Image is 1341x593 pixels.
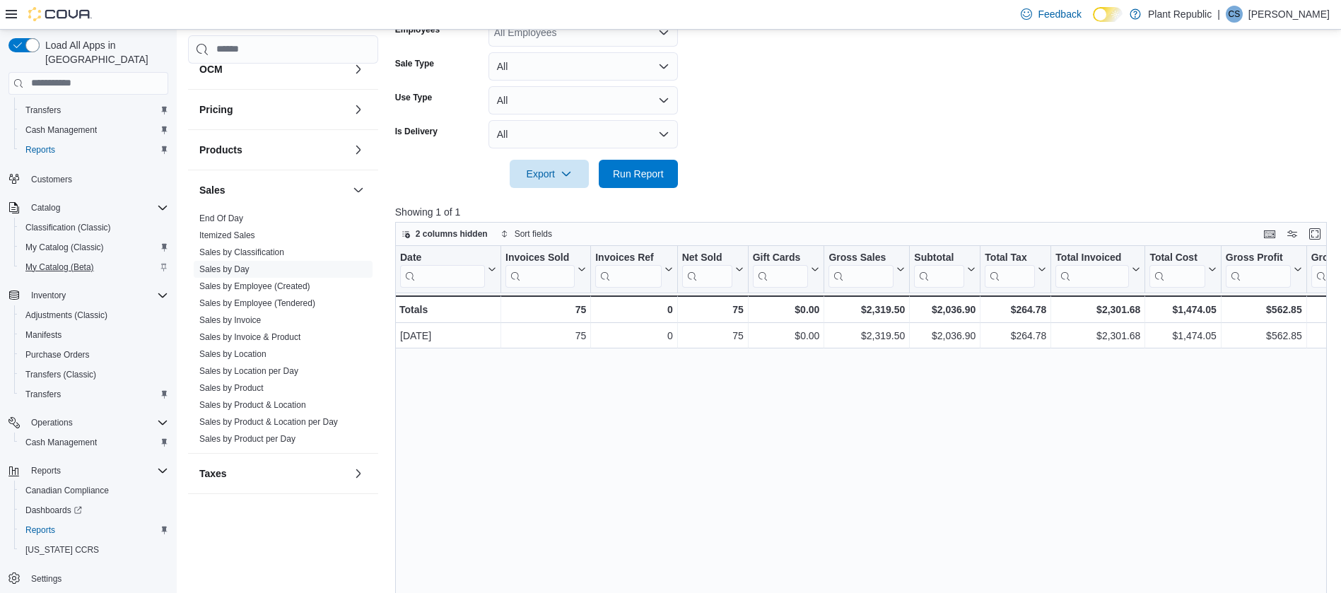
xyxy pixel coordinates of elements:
[14,384,174,404] button: Transfers
[400,327,496,344] div: [DATE]
[31,290,66,301] span: Inventory
[199,102,347,117] button: Pricing
[25,369,96,380] span: Transfers (Classic)
[199,62,223,76] h3: OCM
[505,252,586,288] button: Invoices Sold
[828,252,894,265] div: Gross Sales
[14,540,174,560] button: [US_STATE] CCRS
[3,461,174,481] button: Reports
[199,434,295,444] a: Sales by Product per Day
[395,205,1337,219] p: Showing 1 of 1
[40,38,168,66] span: Load All Apps in [GEOGRAPHIC_DATA]
[828,301,905,318] div: $2,319.50
[25,414,168,431] span: Operations
[350,465,367,482] button: Taxes
[20,327,168,344] span: Manifests
[20,141,61,158] a: Reports
[20,346,95,363] a: Purchase Orders
[20,482,115,499] a: Canadian Compliance
[599,160,678,188] button: Run Report
[25,242,104,253] span: My Catalog (Classic)
[505,301,586,318] div: 75
[1055,252,1140,288] button: Total Invoiced
[20,434,168,451] span: Cash Management
[25,105,61,116] span: Transfers
[395,58,434,69] label: Sale Type
[1148,6,1212,23] p: Plant Republic
[199,264,250,275] span: Sales by Day
[752,301,819,318] div: $0.00
[1226,252,1302,288] button: Gross Profit
[682,327,744,344] div: 75
[495,225,558,242] button: Sort fields
[595,252,661,265] div: Invoices Ref
[505,252,575,265] div: Invoices Sold
[199,366,298,376] a: Sales by Location per Day
[350,182,367,199] button: Sales
[25,310,107,321] span: Adjustments (Classic)
[25,171,78,188] a: Customers
[3,413,174,433] button: Operations
[188,210,378,453] div: Sales
[199,331,300,343] span: Sales by Invoice & Product
[25,144,55,155] span: Reports
[20,259,168,276] span: My Catalog (Beta)
[1149,301,1216,318] div: $1,474.05
[199,102,233,117] h3: Pricing
[658,27,669,38] button: Open list of options
[914,252,976,288] button: Subtotal
[199,382,264,394] span: Sales by Product
[199,230,255,240] a: Itemized Sales
[400,252,496,288] button: Date
[25,414,78,431] button: Operations
[25,170,168,187] span: Customers
[14,345,174,365] button: Purchase Orders
[488,52,678,81] button: All
[1217,6,1220,23] p: |
[753,327,820,344] div: $0.00
[20,259,100,276] a: My Catalog (Beta)
[518,160,580,188] span: Export
[199,416,338,428] span: Sales by Product & Location per Day
[20,307,113,324] a: Adjustments (Classic)
[20,219,117,236] a: Classification (Classic)
[1038,7,1081,21] span: Feedback
[914,327,976,344] div: $2,036.90
[25,505,82,516] span: Dashboards
[1055,301,1140,318] div: $2,301.68
[14,218,174,237] button: Classification (Classic)
[14,433,174,452] button: Cash Management
[20,102,66,119] a: Transfers
[595,252,661,288] div: Invoices Ref
[20,346,168,363] span: Purchase Orders
[595,301,672,318] div: 0
[914,301,976,318] div: $2,036.90
[199,383,264,393] a: Sales by Product
[14,500,174,520] a: Dashboards
[400,252,485,288] div: Date
[25,524,55,536] span: Reports
[399,301,496,318] div: Totals
[515,228,552,240] span: Sort fields
[25,462,66,479] button: Reports
[25,570,168,587] span: Settings
[199,348,267,360] span: Sales by Location
[20,141,168,158] span: Reports
[1226,327,1302,344] div: $562.85
[752,252,819,288] button: Gift Cards
[14,365,174,384] button: Transfers (Classic)
[199,466,227,481] h3: Taxes
[395,24,440,35] label: Employees
[199,247,284,257] a: Sales by Classification
[595,327,672,344] div: 0
[20,482,168,499] span: Canadian Compliance
[25,199,168,216] span: Catalog
[199,315,261,326] span: Sales by Invoice
[199,143,347,157] button: Products
[505,252,575,288] div: Invoices Sold
[395,126,438,137] label: Is Delivery
[1149,327,1216,344] div: $1,474.05
[914,252,964,265] div: Subtotal
[510,160,589,188] button: Export
[20,102,168,119] span: Transfers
